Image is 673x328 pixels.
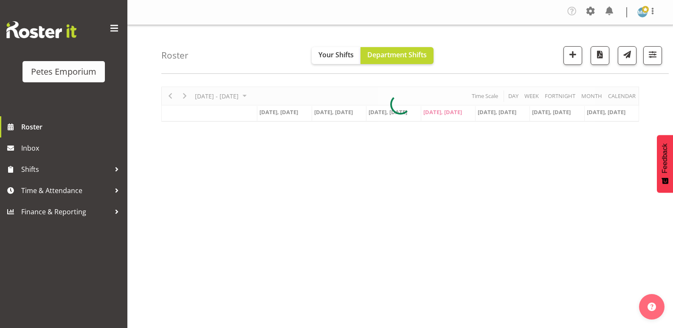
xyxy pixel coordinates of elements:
button: Your Shifts [312,47,360,64]
img: mandy-mosley3858.jpg [637,7,648,17]
span: Roster [21,121,123,133]
span: Feedback [661,143,669,173]
button: Department Shifts [360,47,434,64]
button: Download a PDF of the roster according to the set date range. [591,46,609,65]
span: Inbox [21,142,123,154]
div: Petes Emporium [31,65,96,78]
h4: Roster [161,50,189,60]
img: Rosterit website logo [6,21,76,38]
span: Shifts [21,163,110,176]
button: Add a new shift [563,46,582,65]
span: Department Shifts [367,50,427,59]
button: Send a list of all shifts for the selected filtered period to all rostered employees. [618,46,636,65]
span: Time & Attendance [21,184,110,197]
button: Filter Shifts [643,46,662,65]
span: Finance & Reporting [21,205,110,218]
span: Your Shifts [318,50,354,59]
button: Feedback - Show survey [657,135,673,193]
img: help-xxl-2.png [648,303,656,311]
